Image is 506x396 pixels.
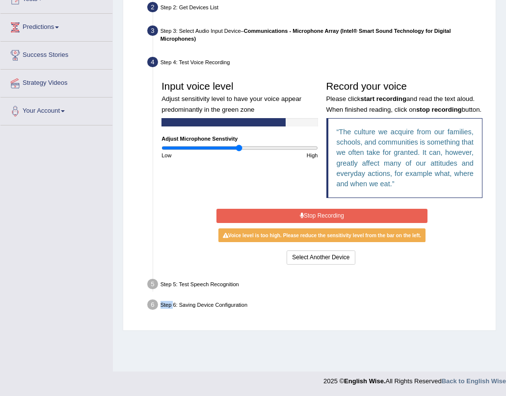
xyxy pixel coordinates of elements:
small: Please click and read the text aloud. When finished reading, click on button. [326,95,482,113]
button: Stop Recording [216,209,427,223]
div: High [240,151,322,159]
h3: Record your voice [326,81,482,114]
div: Step 3: Select Audio Input Device [144,23,492,49]
strong: English Wise. [344,377,385,385]
b: stop recording [416,106,462,113]
a: Success Stories [0,42,112,66]
div: Voice level is too high. Please reduce the sensitivity level from the bar on the left. [218,228,425,242]
div: Step 5: Test Speech Recognition [144,276,492,295]
b: Communications - Microphone Array (Intel® Smart Sound Technology for Digital Microphones) [160,28,451,42]
q: The culture we acquire from our families, schools, and communities is something that we often tak... [337,128,474,188]
a: Back to English Wise [442,377,506,385]
b: start recording [360,95,406,102]
div: Step 4: Test Voice Recording [144,54,492,73]
div: Low [158,151,240,159]
a: Your Account [0,98,112,122]
span: – [160,28,451,42]
a: Predictions [0,14,112,38]
div: 2025 © All Rights Reserved [323,371,506,386]
button: Select Another Device [287,250,355,265]
a: Strategy Videos [0,70,112,94]
h3: Input voice level [161,81,318,114]
div: Step 6: Saving Device Configuration [144,297,492,315]
label: Adjust Microphone Senstivity [161,135,238,143]
small: Adjust sensitivity level to have your voice appear predominantly in the green zone [161,95,301,113]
